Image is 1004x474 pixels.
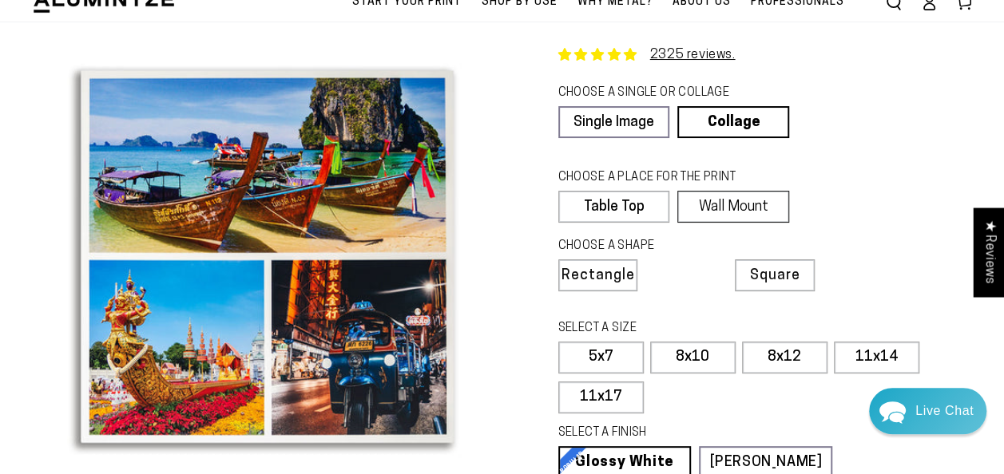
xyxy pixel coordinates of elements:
[650,342,736,373] label: 8x10
[558,342,644,373] label: 5x7
[650,49,736,61] a: 2325 reviews.
[558,381,644,413] label: 11x17
[558,85,775,102] legend: CHOOSE A SINGLE OR COLLAGE
[750,269,800,283] span: Square
[915,388,974,434] div: Contact Us Directly
[558,238,712,255] legend: CHOOSE A SHAPE
[677,106,789,138] a: Collage
[834,342,919,373] label: 11x14
[869,388,986,434] div: Chat widget toggle
[742,342,827,373] label: 8x12
[558,191,670,223] label: Table Top
[677,191,789,223] label: Wall Mount
[561,269,634,283] span: Rectangle
[558,425,800,442] legend: SELECT A FINISH
[558,106,670,138] a: Single Image
[558,320,800,338] legend: SELECT A SIZE
[974,207,1004,296] div: Click to open Judge.me floating reviews tab
[558,169,775,187] legend: CHOOSE A PLACE FOR THE PRINT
